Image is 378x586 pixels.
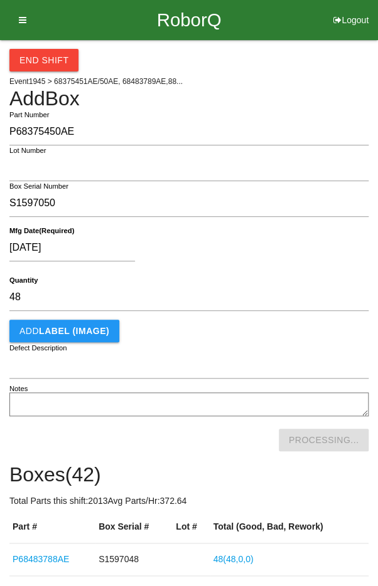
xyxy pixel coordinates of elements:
[9,49,78,71] button: End Shift
[9,118,369,145] input: Required
[9,511,95,543] th: Part #
[213,554,254,564] a: 48(48,0,0)
[9,77,183,86] span: Event 1945 > 68375451AE/50AE, 68483789AE,88...
[9,88,369,110] h4: Add Box
[9,145,46,156] label: Lot Number
[9,227,74,235] b: Mfg Date (Required)
[210,511,369,543] th: Total (Good, Bad, Rework)
[13,554,69,564] a: P68483788AE
[9,276,38,285] b: Quantity
[39,326,109,336] b: LABEL (IMAGE)
[9,110,49,120] label: Part Number
[9,190,369,217] input: Required
[95,543,173,576] td: S1597048
[173,511,210,543] th: Lot #
[9,284,369,311] input: Required
[9,384,28,394] label: Notes
[9,464,369,486] h4: Boxes ( 42 )
[95,511,173,543] th: Box Serial #
[9,234,135,261] input: Pick a Date
[9,494,369,508] p: Total Parts this shift: 2013 Avg Parts/Hr: 372.64
[9,320,119,342] button: AddLABEL (IMAGE)
[9,343,67,353] label: Defect Description
[9,181,68,192] label: Box Serial Number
